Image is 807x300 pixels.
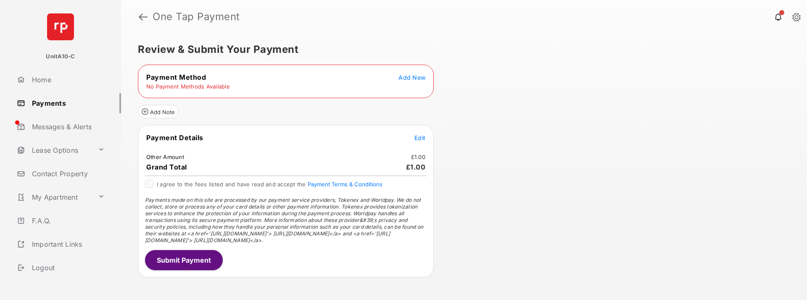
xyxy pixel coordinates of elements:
td: Other Amount [146,153,185,161]
a: Contact Property [13,164,121,184]
a: Messages & Alerts [13,117,121,137]
button: I agree to the fees listed and have read and accept the [308,181,382,188]
span: £1.00 [406,163,426,171]
a: Important Links [13,234,108,254]
p: UnitA10-C [46,52,75,61]
a: Payments [13,93,121,113]
a: Lease Options [13,140,95,160]
a: My Apartment [13,187,95,207]
span: I agree to the fees listed and have read and accept the [157,181,382,188]
strong: One Tap Payment [153,12,240,22]
td: No Payment Methods Available [146,83,230,90]
span: Payments made on this site are processed by our payment service providers, Tokenex and Worldpay. ... [145,197,423,243]
button: Add New [398,73,425,81]
span: Payment Details [146,133,203,142]
a: Logout [13,258,121,278]
span: Grand Total [146,163,187,171]
button: Edit [414,133,425,142]
button: Add Note [138,105,179,118]
td: £1.00 [411,153,426,161]
img: svg+xml;base64,PHN2ZyB4bWxucz0iaHR0cDovL3d3dy53My5vcmcvMjAwMC9zdmciIHdpZHRoPSI2NCIgaGVpZ2h0PSI2NC... [47,13,74,40]
span: Add New [398,74,425,81]
span: Payment Method [146,73,206,81]
a: F.A.Q. [13,211,121,231]
a: Home [13,70,121,90]
button: Submit Payment [145,250,223,270]
h5: Review & Submit Your Payment [138,44,783,55]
